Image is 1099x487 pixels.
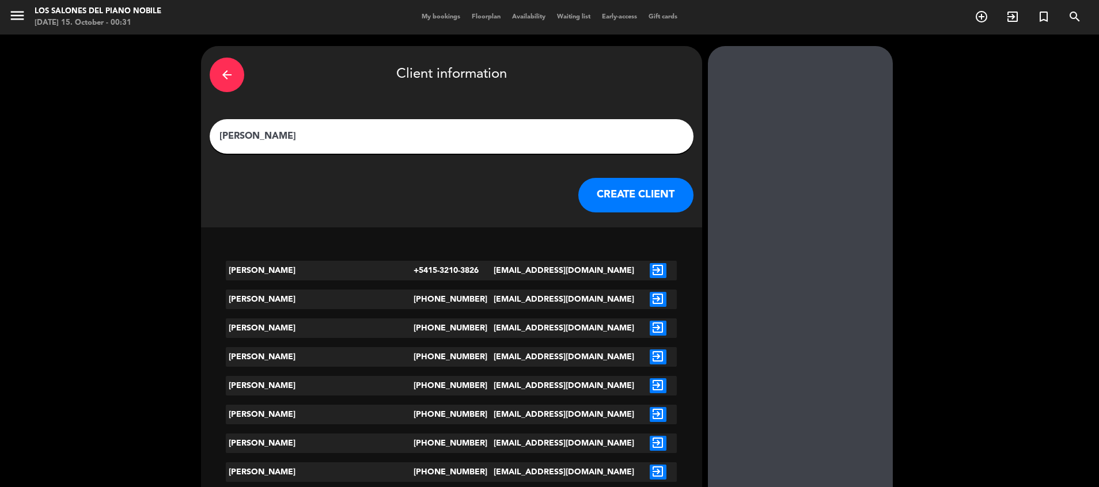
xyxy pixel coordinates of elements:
div: [EMAIL_ADDRESS][DOMAIN_NAME] [489,462,639,482]
div: [PERSON_NAME] [226,376,414,395]
i: menu [9,7,26,24]
i: exit_to_app [650,263,666,278]
div: [PHONE_NUMBER] [414,462,489,482]
div: [PHONE_NUMBER] [414,405,489,424]
div: [EMAIL_ADDRESS][DOMAIN_NAME] [489,261,639,280]
div: [PERSON_NAME] [226,318,414,338]
span: Floorplan [466,14,506,20]
div: [PERSON_NAME] [226,290,414,309]
div: [PHONE_NUMBER] [414,290,489,309]
i: exit_to_app [650,465,666,480]
button: menu [9,7,26,28]
div: [EMAIL_ADDRESS][DOMAIN_NAME] [489,290,639,309]
div: [PHONE_NUMBER] [414,433,489,453]
i: exit_to_app [650,292,666,307]
div: [PHONE_NUMBER] [414,318,489,338]
div: [PERSON_NAME] [226,433,414,453]
i: arrow_back [220,68,234,82]
div: [DATE] 15. October - 00:31 [35,17,161,29]
i: exit_to_app [650,378,666,393]
span: Gift cards [643,14,683,20]
i: exit_to_app [650,436,666,451]
span: Waiting list [551,14,596,20]
div: Los Salones del Piano Nobile [35,6,161,17]
i: add_circle_outline [975,10,988,24]
div: +5415-3210-3826 [414,261,489,280]
i: exit_to_app [650,407,666,422]
div: [PERSON_NAME] [226,347,414,367]
div: [EMAIL_ADDRESS][DOMAIN_NAME] [489,433,639,453]
i: exit_to_app [650,321,666,336]
input: Type name, email or phone number... [218,128,685,144]
i: exit_to_app [650,349,666,364]
span: Early-access [596,14,643,20]
div: [EMAIL_ADDRESS][DOMAIN_NAME] [489,347,639,367]
div: [EMAIL_ADDRESS][DOMAIN_NAME] [489,376,639,395]
i: exit_to_app [1006,10,1020,24]
div: [PERSON_NAME] [226,405,414,424]
span: My bookings [416,14,466,20]
div: [EMAIL_ADDRESS][DOMAIN_NAME] [489,405,639,424]
i: search [1068,10,1082,24]
span: Availability [506,14,551,20]
div: [PERSON_NAME] [226,261,414,280]
div: [PHONE_NUMBER] [414,347,489,367]
div: [PERSON_NAME] [226,462,414,482]
button: CREATE CLIENT [578,178,693,212]
div: [EMAIL_ADDRESS][DOMAIN_NAME] [489,318,639,338]
div: [PHONE_NUMBER] [414,376,489,395]
i: turned_in_not [1037,10,1051,24]
div: Client information [210,55,693,95]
